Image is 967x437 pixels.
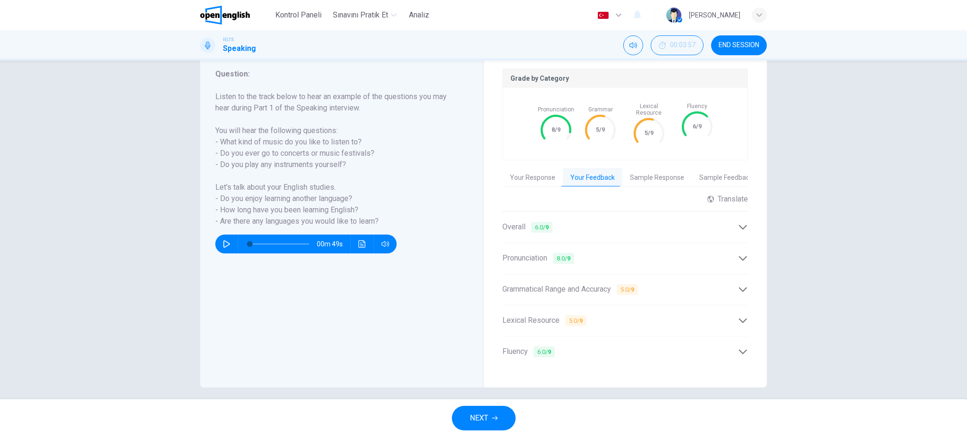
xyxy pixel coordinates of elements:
span: Pronunciation [538,106,574,113]
b: 9 [545,224,549,231]
span: 6.0 / [531,222,552,233]
b: 9 [548,348,551,355]
span: Lexical Resource [502,315,586,327]
text: 6/9 [693,123,702,130]
span: Kontrol Paneli [275,9,322,21]
span: 00m 49s [317,235,350,253]
span: Fluency [502,346,555,358]
div: basic tabs example [502,168,748,188]
button: END SESSION [711,35,767,55]
span: 00:03:57 [670,42,696,49]
button: Your Response [502,168,563,188]
div: [PERSON_NAME] [689,9,740,21]
button: Ses transkripsiyonunu görmek için tıklayın [355,235,370,253]
span: NEXT [470,412,488,425]
div: Hide [651,35,704,55]
span: Grammar [588,106,613,113]
span: 6.0 / [534,346,555,357]
h1: Speaking [223,43,256,54]
div: Fluency 6.0/9 [502,340,748,363]
span: Grammatical Range and Accuracy [502,284,638,295]
text: 5/9 [596,126,605,133]
div: Overall 6.0/9 [502,216,748,239]
div: Translate [707,194,748,203]
div: Mute [623,35,643,55]
span: Sınavını Pratik Et [333,9,388,21]
span: 8.0 / [553,253,574,264]
p: Grade by Category [510,75,740,82]
span: Analiz [409,9,429,21]
span: 5.0 / [617,284,638,295]
h6: Listen to the track below to hear an example of the questions you may hear during Part 1 of the S... [215,91,457,227]
span: 5.0 / [565,315,586,326]
div: Lexical Resource 5.0/9 [502,309,748,332]
button: Your Feedback [563,168,622,188]
button: NEXT [452,406,516,430]
h6: Question : [215,68,457,80]
button: Sınavını Pratik Et [329,7,400,24]
text: 5/9 [645,129,653,136]
span: IELTS [223,36,234,43]
img: OpenEnglish logo [200,6,250,25]
b: 9 [567,255,570,262]
a: OpenEnglish logo [200,6,271,25]
button: Kontrol Paneli [271,7,325,24]
img: tr [597,12,609,19]
div: Pronunciation 8.0/9 [502,247,748,270]
b: 9 [631,286,634,293]
div: Grammatical Range and Accuracy 5.0/9 [502,278,748,301]
button: Sample Response [622,168,692,188]
b: 9 [579,317,583,324]
button: Analiz [404,7,434,24]
span: Overall [502,221,552,233]
img: Profile picture [666,8,681,23]
span: END SESSION [719,42,759,49]
button: Sample Feedback [692,168,760,188]
span: Pronunciation [502,252,574,264]
span: Fluency [687,103,707,109]
span: Lexical Resource [628,103,670,116]
text: 8/9 [551,126,560,133]
button: 00:03:57 [651,35,704,55]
